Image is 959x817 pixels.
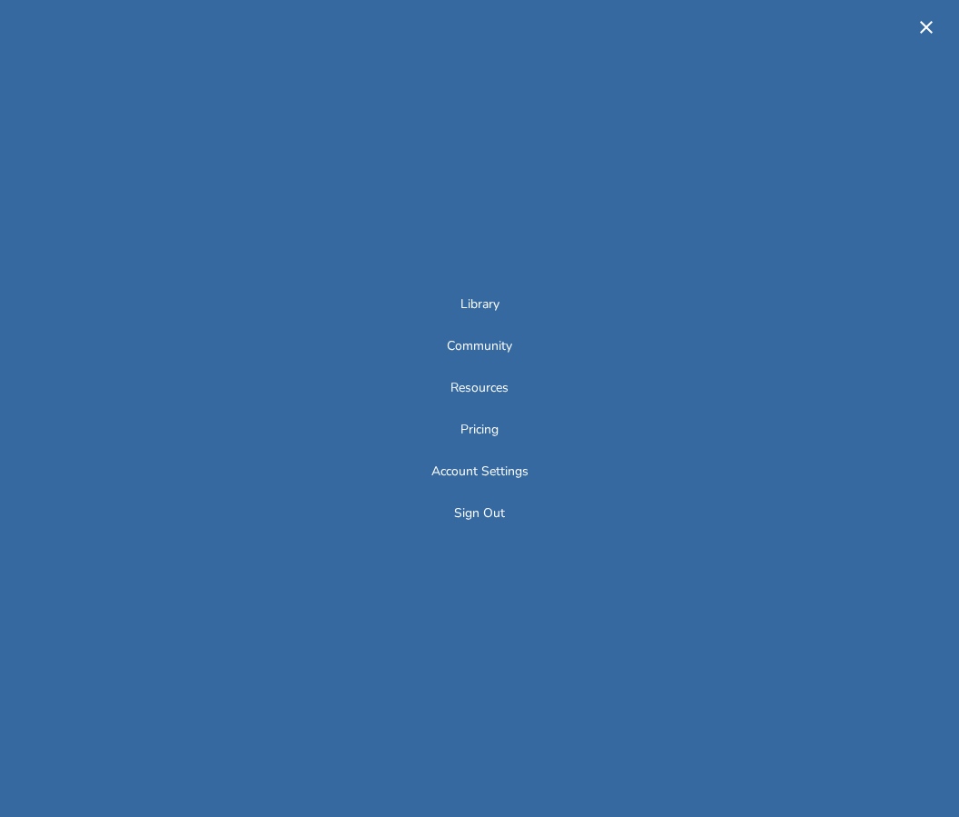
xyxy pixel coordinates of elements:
[460,298,499,314] a: Library
[454,507,505,523] button: Sign Out
[431,465,529,481] a: Account Settings
[450,382,509,397] a: Resources
[447,340,512,355] a: Community
[460,423,499,439] a: Pricing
